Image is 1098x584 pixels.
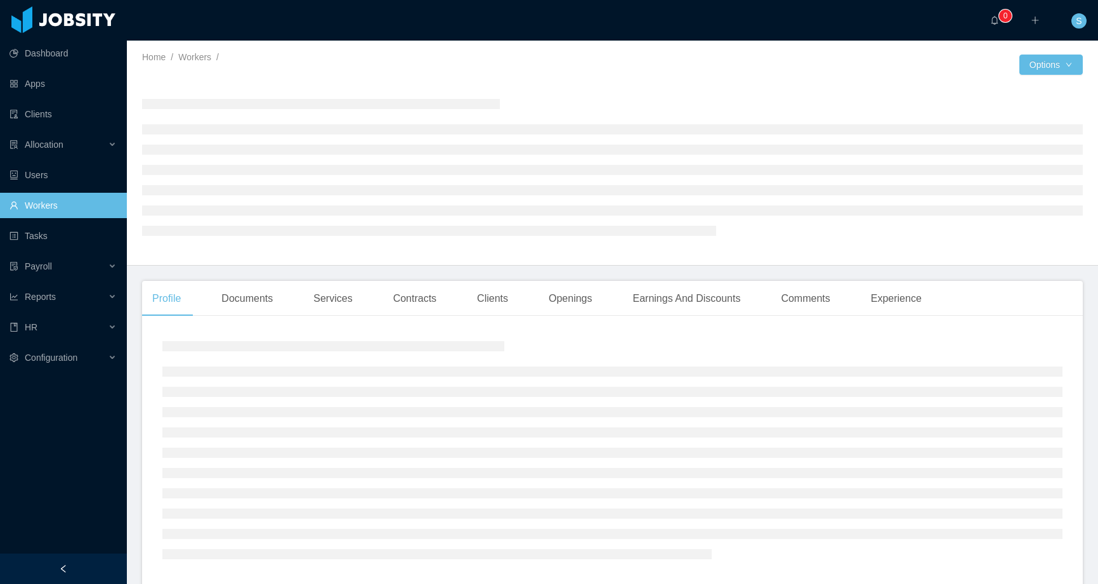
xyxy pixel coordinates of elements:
div: Documents [211,281,283,316]
div: Contracts [383,281,447,316]
a: icon: pie-chartDashboard [10,41,117,66]
span: / [216,52,219,62]
span: HR [25,322,37,332]
div: Earnings And Discounts [623,281,751,316]
div: Comments [771,281,840,316]
a: Home [142,52,166,62]
a: icon: appstoreApps [10,71,117,96]
button: Optionsicon: down [1019,55,1083,75]
a: icon: userWorkers [10,193,117,218]
i: icon: plus [1031,16,1040,25]
span: Allocation [25,140,63,150]
div: Openings [539,281,603,316]
a: Workers [178,52,211,62]
div: Experience [861,281,932,316]
div: Services [303,281,362,316]
a: icon: robotUsers [10,162,117,188]
span: Payroll [25,261,52,271]
span: Configuration [25,353,77,363]
i: icon: bell [990,16,999,25]
a: icon: profileTasks [10,223,117,249]
div: Profile [142,281,191,316]
div: Clients [467,281,518,316]
i: icon: solution [10,140,18,149]
sup: 0 [999,10,1012,22]
span: / [171,52,173,62]
i: icon: file-protect [10,262,18,271]
span: Reports [25,292,56,302]
i: icon: setting [10,353,18,362]
span: S [1076,13,1082,29]
a: icon: auditClients [10,101,117,127]
i: icon: line-chart [10,292,18,301]
i: icon: book [10,323,18,332]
